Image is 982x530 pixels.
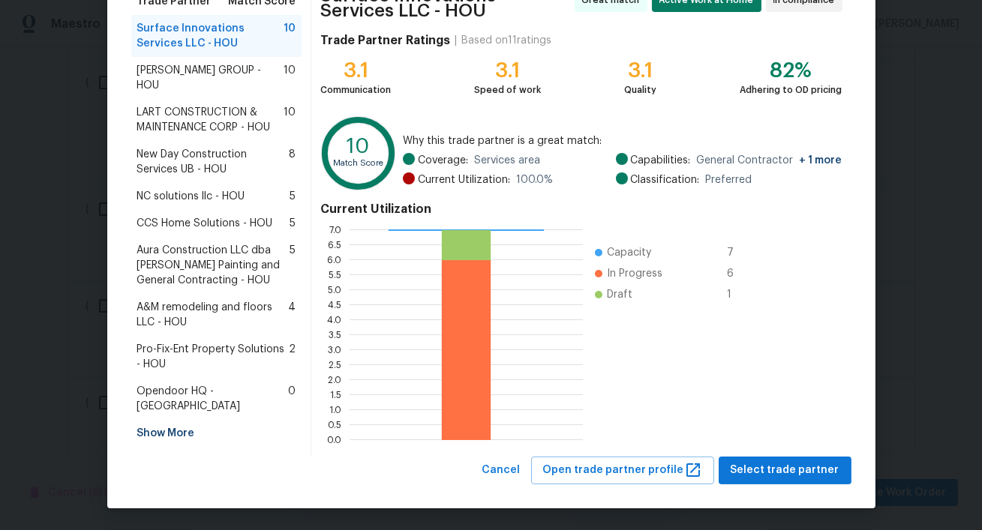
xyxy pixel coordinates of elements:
span: In Progress [607,266,662,281]
span: [PERSON_NAME] GROUP - HOU [137,63,284,93]
span: 10 [284,105,296,135]
span: 1 [727,287,751,302]
div: Show More [131,420,302,447]
div: | [450,33,461,48]
span: 5 [290,243,296,288]
span: 4 [288,300,296,330]
text: 1.0 [330,406,342,415]
text: 3.0 [329,346,342,355]
span: Preferred [706,172,752,187]
span: 10 [284,21,296,51]
span: Services area [474,153,540,168]
text: 0.0 [328,436,342,445]
span: 5 [290,216,296,231]
text: 0.5 [329,421,342,430]
span: Current Utilization: [418,172,510,187]
text: Match Score [334,159,384,167]
div: 82% [740,63,842,78]
span: 0 [288,384,296,414]
text: 6.0 [328,256,342,265]
button: Open trade partner profile [531,457,714,484]
h4: Trade Partner Ratings [320,33,450,48]
span: New Day Construction Services UB - HOU [137,147,290,177]
span: Classification: [631,172,700,187]
span: 8 [289,147,296,177]
span: Capacity [607,245,651,260]
span: General Contractor [697,153,842,168]
text: 1.5 [331,391,342,400]
div: Speed of work [474,82,541,97]
span: Select trade partner [731,461,839,480]
span: Aura Construction LLC dba [PERSON_NAME] Painting and General Contracting - HOU [137,243,290,288]
span: Capabilities: [631,153,691,168]
span: Open trade partner profile [543,461,702,480]
button: Select trade partner [719,457,851,484]
span: 100.0 % [516,172,553,187]
span: Cancel [482,461,521,480]
span: NC solutions llc - HOU [137,189,245,204]
span: 5 [290,189,296,204]
div: 3.1 [320,63,391,78]
span: LART CONSTRUCTION & MAINTENANCE CORP - HOU [137,105,284,135]
div: Communication [320,82,391,97]
span: Pro-Fix-Ent Property Solutions - HOU [137,342,290,372]
text: 4.0 [328,316,342,325]
text: 6.5 [329,241,342,250]
span: CCS Home Solutions - HOU [137,216,273,231]
text: 2.0 [329,376,342,385]
span: 7 [727,245,751,260]
text: 7.0 [330,226,342,235]
text: 10 [347,136,371,157]
div: Adhering to OD pricing [740,82,842,97]
div: 3.1 [624,63,656,78]
h4: Current Utilization [320,202,842,217]
span: Draft [607,287,632,302]
span: A&M remodeling and floors LLC - HOU [137,300,289,330]
span: + 1 more [800,155,842,166]
text: 5.5 [329,271,342,280]
div: 3.1 [474,63,541,78]
text: 5.0 [329,286,342,295]
div: Quality [624,82,656,97]
span: 10 [284,63,296,93]
span: Why this trade partner is a great match: [403,133,842,148]
span: Coverage: [418,153,468,168]
text: 3.5 [329,331,342,340]
text: 4.5 [329,301,342,310]
span: Opendoor HQ - [GEOGRAPHIC_DATA] [137,384,289,414]
span: Surface Innovations Services LLC - HOU [137,21,284,51]
span: 6 [727,266,751,281]
button: Cancel [476,457,527,484]
div: Based on 11 ratings [461,33,551,48]
span: 2 [289,342,296,372]
text: 2.5 [329,361,342,370]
